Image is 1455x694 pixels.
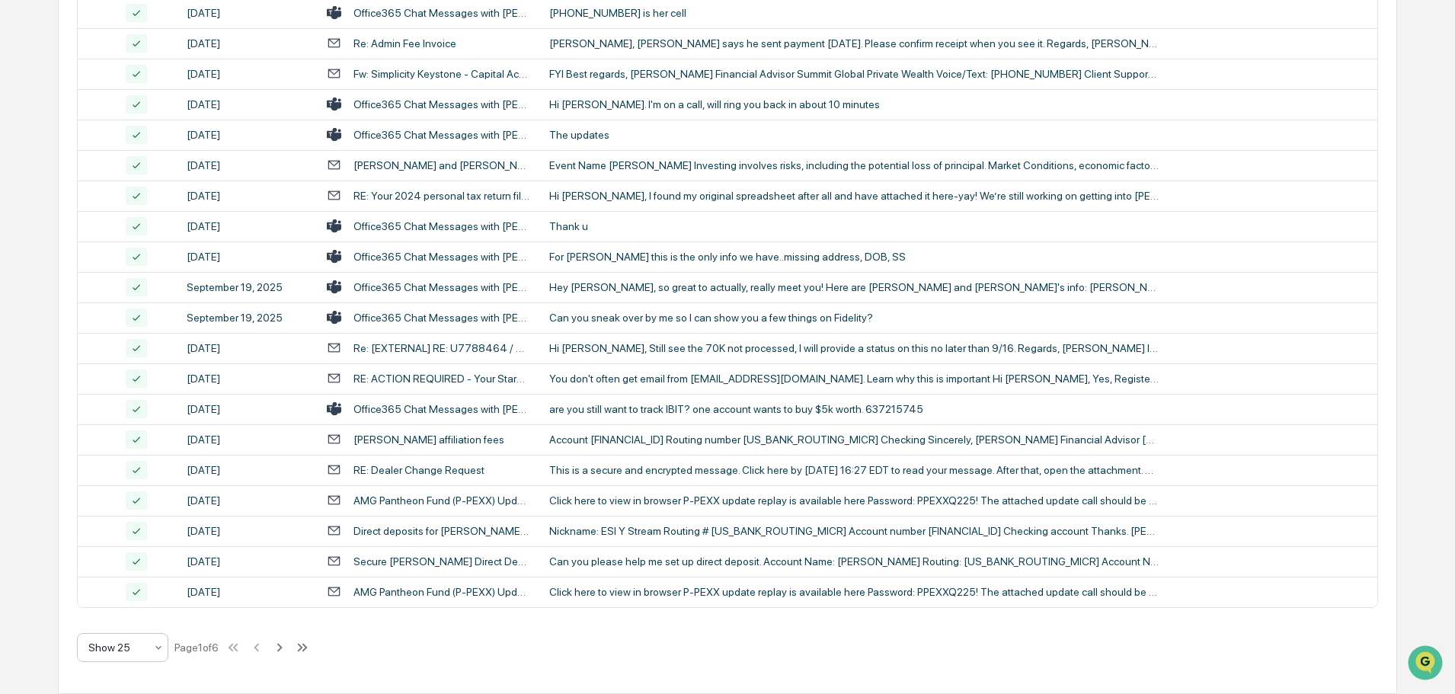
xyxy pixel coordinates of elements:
div: We're available if you need us! [52,132,193,144]
div: This is a secure and encrypted message. Click here by [DATE] 16:27 EDT to read your message. Afte... [549,464,1159,476]
div: [DATE] [187,586,309,598]
div: Direct deposits for [PERSON_NAME] 754Z2 [353,525,531,537]
div: [DATE] [187,433,309,446]
div: Start new chat [52,117,250,132]
iframe: Open customer support [1406,644,1447,685]
div: Office365 Chat Messages with [PERSON_NAME], [PERSON_NAME] on [DATE] [353,7,531,19]
div: [PERSON_NAME], [PERSON_NAME] says he sent payment [DATE]. Please confirm receipt when you see it.... [549,37,1159,50]
div: The updates [549,129,1159,141]
div: Can you please help me set up direct deposit. Account Name: [PERSON_NAME] Routing: [US_BANK_ROUTI... [549,555,1159,568]
div: September 19, 2025 [187,312,309,324]
div: [DATE] [187,555,309,568]
a: 🗄️Attestations [104,186,195,213]
div: [DATE] [187,494,309,507]
div: [DATE] [187,373,309,385]
div: AMG Pantheon Fund (P-PEXX) Update Replay – Q2 2025 [353,586,531,598]
div: [DATE] [187,190,309,202]
div: Re: [EXTERNAL] RE: U7788464 / Withdrawals [353,342,531,354]
a: Powered byPylon [107,257,184,270]
div: Office365 Chat Messages with [PERSON_NAME], [PERSON_NAME] on [DATE] [353,129,531,141]
div: Hi [PERSON_NAME], Still see the 70K not processed, I will provide a status on this no later than ... [549,342,1159,354]
div: are you still want to track IBIT? one account wants to buy $5k worth. 637215745 [549,403,1159,415]
div: [PHONE_NUMBER] is her cell [549,7,1159,19]
div: Thank u [549,220,1159,232]
div: September 19, 2025 [187,281,309,293]
div: Office365 Chat Messages with [PERSON_NAME], [PERSON_NAME] on [DATE] [353,251,531,263]
div: RE: ACTION REQUIRED - Your StarCompliance User Account Has Been Activated [353,373,531,385]
div: Event Name [PERSON_NAME] Investing involves risks, including the potential loss of principal. Mar... [549,159,1159,171]
div: Click here to view in browser P-PEXX update replay is available here Password: PPEXXQ225! The att... [549,494,1159,507]
div: 🖐️ [15,193,27,206]
div: [DATE] [187,220,309,232]
div: For [PERSON_NAME] this is the only info we have..missing address, DOB, SS [549,251,1159,263]
span: Pylon [152,258,184,270]
div: Secure [PERSON_NAME] Direct Deposit Set up [353,555,531,568]
div: Office365 Chat Messages with [PERSON_NAME], [PERSON_NAME] on [DATE] [353,281,531,293]
button: Start new chat [259,121,277,139]
img: 1746055101610-c473b297-6a78-478c-a979-82029cc54cd1 [15,117,43,144]
div: Hi [PERSON_NAME], I found my original spreadsheet after all and have attached it here-yay! We’re ... [549,190,1159,202]
div: [DATE] [187,7,309,19]
a: 🔎Data Lookup [9,215,102,242]
div: Re: Admin Fee Invoice [353,37,456,50]
div: [DATE] [187,464,309,476]
div: AMG Pantheon Fund (P-PEXX) Update Replay – Q2 2025 [353,494,531,507]
div: You don't often get email from [EMAIL_ADDRESS][DOMAIN_NAME]. Learn why this is important Hi [PERS... [549,373,1159,385]
div: [DATE] [187,98,309,110]
div: Click here to view in browser P-PEXX update replay is available here Password: PPEXXQ225! The att... [549,586,1159,598]
div: Account [FINANCIAL_ID] Routing number [US_BANK_ROUTING_MICR] Checking Sincerely, [PERSON_NAME] Fi... [549,433,1159,446]
span: Preclearance [30,192,98,207]
div: [DATE] [187,129,309,141]
div: Hey [PERSON_NAME], so great to actually, really meet you! Here are [PERSON_NAME] and [PERSON_NAME... [549,281,1159,293]
div: Can you sneak over by me so I can show you a few things on Fidelity? [549,312,1159,324]
div: Fw: Simplicity Keystone - Capital Accumulation (CAP) Materials [353,68,531,80]
a: 🖐️Preclearance [9,186,104,213]
div: [DATE] [187,37,309,50]
div: RE: Dealer Change Request [353,464,484,476]
div: [PERSON_NAME] affiliation fees [353,433,504,446]
div: Office365 Chat Messages with [PERSON_NAME], [PERSON_NAME] on [DATE] [353,312,531,324]
div: [DATE] [187,159,309,171]
div: RE: Your 2024 personal tax return files including two for financial advisor [353,190,531,202]
div: 🗄️ [110,193,123,206]
p: How can we help? [15,32,277,56]
div: [DATE] [187,251,309,263]
div: Office365 Chat Messages with [PERSON_NAME], [PERSON_NAME] on [DATE] [353,98,531,110]
span: Data Lookup [30,221,96,236]
div: Hi [PERSON_NAME]. I'm on a call, will ring you back in about 10 minutes [549,98,1159,110]
div: [DATE] [187,403,309,415]
span: Attestations [126,192,189,207]
div: FYI Best regards, [PERSON_NAME] Financial Advisor Summit Global Private Wealth Voice/Text: [PHONE... [549,68,1159,80]
div: [PERSON_NAME] and [PERSON_NAME] [353,159,531,171]
div: 🔎 [15,222,27,235]
div: Office365 Chat Messages with [PERSON_NAME], [PERSON_NAME] on [DATE] [353,220,531,232]
div: [DATE] [187,525,309,537]
div: Page 1 of 6 [174,641,219,654]
div: [DATE] [187,342,309,354]
div: Nickname: ESI Y Stream Routing # [US_BANK_ROUTING_MICR] Account number [FINANCIAL_ID] Checking ac... [549,525,1159,537]
div: [DATE] [187,68,309,80]
div: Office365 Chat Messages with [PERSON_NAME], [PERSON_NAME] on [DATE] [353,403,531,415]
